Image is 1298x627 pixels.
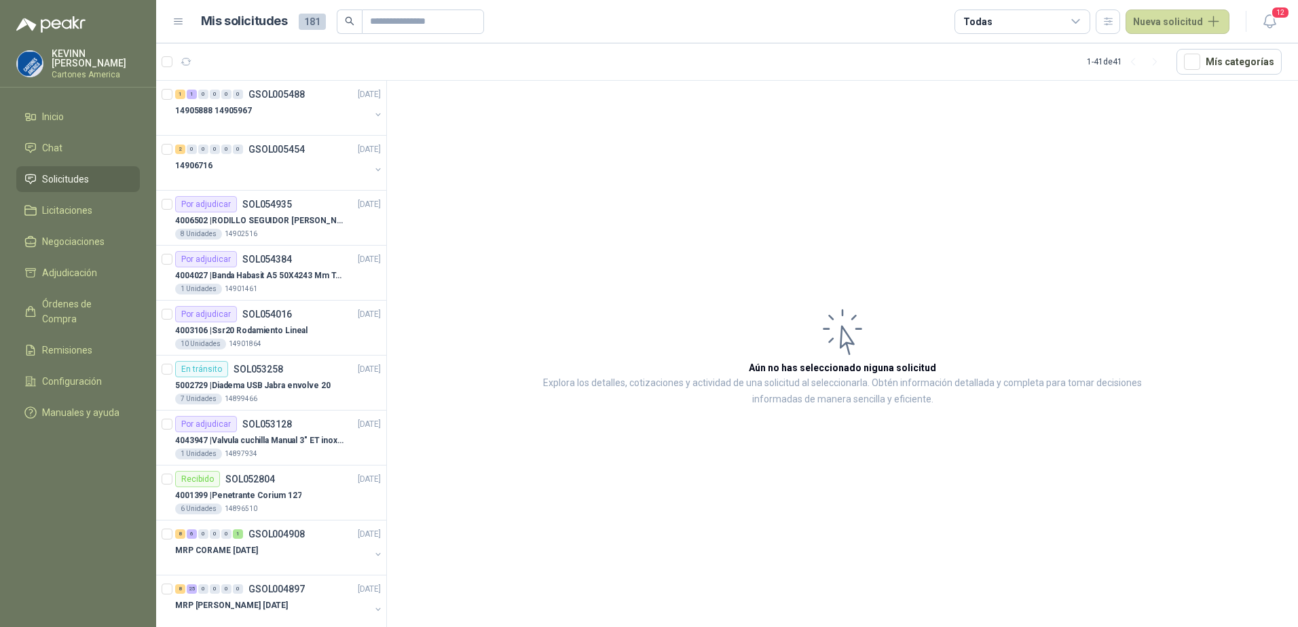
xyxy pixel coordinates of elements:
[175,104,252,117] p: 14905888 14905967
[175,394,222,404] div: 7 Unidades
[156,356,386,411] a: En tránsitoSOL053258[DATE] 5002729 |Diadema USB Jabra envolve 207 Unidades14899466
[225,449,257,459] p: 14897934
[233,529,243,539] div: 1
[156,465,386,520] a: RecibidoSOL052804[DATE] 4001399 |Penetrante Corium 1276 Unidades14896510
[175,379,331,392] p: 5002729 | Diadema USB Jabra envolve 20
[225,394,257,404] p: 14899466
[175,306,237,322] div: Por adjudicar
[358,143,381,156] p: [DATE]
[187,145,197,154] div: 0
[221,90,231,99] div: 0
[1271,6,1290,19] span: 12
[16,291,140,332] a: Órdenes de Compra
[358,418,381,431] p: [DATE]
[16,400,140,425] a: Manuales y ayuda
[175,449,222,459] div: 1 Unidades
[175,324,308,337] p: 4003106 | Ssr20 Rodamiento Lineal
[156,301,386,356] a: Por adjudicarSOL054016[DATE] 4003106 |Ssr20 Rodamiento Lineal10 Unidades14901864
[16,229,140,254] a: Negociaciones
[156,246,386,301] a: Por adjudicarSOL054384[DATE] 4004027 |Banda Habasit A5 50X4243 Mm Tension -2%1 Unidades14901461
[175,489,301,502] p: 4001399 | Penetrante Corium 127
[175,159,212,172] p: 14906716
[175,526,384,569] a: 8 6 0 0 0 1 GSOL004908[DATE] MRP CORAME [DATE]
[175,214,344,227] p: 4006502 | RODILLO SEGUIDOR [PERSON_NAME] REF. NATV-17-PPA [PERSON_NAME]
[299,14,326,30] span: 181
[229,339,261,349] p: 14901864
[16,197,140,223] a: Licitaciones
[42,203,92,218] span: Licitaciones
[221,584,231,594] div: 0
[16,104,140,130] a: Inicio
[225,503,257,514] p: 14896510
[187,584,197,594] div: 25
[175,544,258,557] p: MRP CORAME [DATE]
[225,474,275,484] p: SOL052804
[345,16,354,26] span: search
[156,191,386,246] a: Por adjudicarSOL054935[DATE] 4006502 |RODILLO SEGUIDOR [PERSON_NAME] REF. NATV-17-PPA [PERSON_NAM...
[175,434,344,447] p: 4043947 | Valvula cuchilla Manual 3" ET inox T/LUG
[42,265,97,280] span: Adjudicación
[42,140,62,155] span: Chat
[242,254,292,264] p: SOL054384
[201,12,288,31] h1: Mis solicitudes
[42,109,64,124] span: Inicio
[175,269,344,282] p: 4004027 | Banda Habasit A5 50X4243 Mm Tension -2%
[52,49,140,68] p: KEVINN [PERSON_NAME]
[17,51,43,77] img: Company Logo
[248,584,305,594] p: GSOL004897
[1176,49,1282,75] button: Mís categorías
[358,473,381,486] p: [DATE]
[175,145,185,154] div: 2
[198,145,208,154] div: 0
[156,411,386,465] a: Por adjudicarSOL053128[DATE] 4043947 |Valvula cuchilla Manual 3" ET inox T/LUG1 Unidades14897934
[175,86,384,130] a: 1 1 0 0 0 0 GSOL005488[DATE] 14905888 14905967
[248,529,305,539] p: GSOL004908
[221,145,231,154] div: 0
[210,584,220,594] div: 0
[358,528,381,541] p: [DATE]
[187,90,197,99] div: 1
[16,16,86,33] img: Logo peakr
[242,309,292,319] p: SOL054016
[175,471,220,487] div: Recibido
[523,375,1162,408] p: Explora los detalles, cotizaciones y actividad de una solicitud al seleccionarla. Obtén informaci...
[1257,9,1282,34] button: 12
[42,343,92,358] span: Remisiones
[16,337,140,363] a: Remisiones
[358,198,381,211] p: [DATE]
[175,599,288,612] p: MRP [PERSON_NAME] [DATE]
[358,363,381,376] p: [DATE]
[16,166,140,192] a: Solicitudes
[358,308,381,321] p: [DATE]
[210,90,220,99] div: 0
[233,584,243,594] div: 0
[175,196,237,212] div: Por adjudicar
[234,364,283,374] p: SOL053258
[358,88,381,101] p: [DATE]
[187,529,197,539] div: 6
[175,416,237,432] div: Por adjudicar
[175,251,237,267] div: Por adjudicar
[42,405,119,420] span: Manuales y ayuda
[198,529,208,539] div: 0
[175,584,185,594] div: 8
[175,339,226,349] div: 10 Unidades
[242,199,292,209] p: SOL054935
[175,229,222,240] div: 8 Unidades
[16,260,140,286] a: Adjudicación
[1126,9,1229,34] button: Nueva solicitud
[42,234,105,249] span: Negociaciones
[175,581,384,624] a: 8 25 0 0 0 0 GSOL004897[DATE] MRP [PERSON_NAME] [DATE]
[248,90,305,99] p: GSOL005488
[242,419,292,429] p: SOL053128
[52,71,140,79] p: Cartones America
[233,145,243,154] div: 0
[225,229,257,240] p: 14902516
[233,90,243,99] div: 0
[175,503,222,514] div: 6 Unidades
[16,368,140,394] a: Configuración
[358,253,381,266] p: [DATE]
[175,529,185,539] div: 8
[42,374,102,389] span: Configuración
[210,145,220,154] div: 0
